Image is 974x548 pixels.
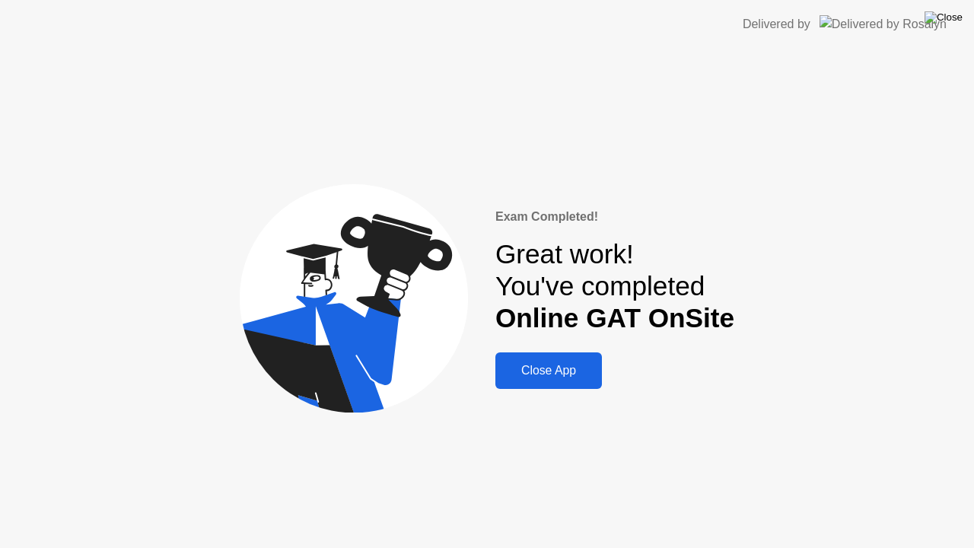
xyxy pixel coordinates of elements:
div: Delivered by [743,15,810,33]
b: Online GAT OnSite [495,303,734,333]
div: Great work! You've completed [495,238,734,335]
img: Close [925,11,963,24]
img: Delivered by Rosalyn [820,15,947,33]
div: Exam Completed! [495,208,734,226]
div: Close App [500,364,597,378]
button: Close App [495,352,602,389]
